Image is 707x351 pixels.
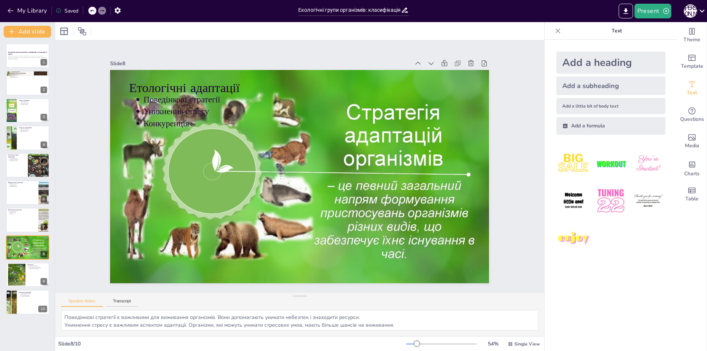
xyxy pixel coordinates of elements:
[6,208,49,232] div: 7
[594,147,628,181] img: 2.jpeg
[685,195,699,203] span: Table
[6,5,50,17] button: My Library
[8,58,47,60] p: Generated with [URL]
[28,264,47,266] p: Висновок
[634,4,671,18] button: Present
[556,98,665,114] div: Add a little bit of body text
[683,36,700,44] span: Theme
[6,263,49,287] div: 9
[556,221,591,256] img: 7.jpeg
[21,130,47,131] p: Оптимальні ресурси
[10,211,36,212] p: Водний баланс
[6,235,49,260] div: 8
[687,89,697,97] span: Text
[10,212,36,213] p: Обмін речовин
[10,76,47,78] p: Взаємодія факторів
[41,87,47,93] div: 2
[61,310,538,330] textarea: Поведінкові стратегії є важливими для виживання організмів. Вони допомагають уникати небезпек і з...
[10,241,47,242] p: Конкуренція
[8,56,47,58] p: Презентація розглядає класифікацію екологічних груп організмів та їх адаптації до грунтового сере...
[8,51,47,55] strong: Екологічні групи організмів: класифікація та адаптації до грунту
[41,196,47,203] div: 6
[10,186,36,187] p: Еволюційні зміни
[41,59,47,66] div: 1
[684,4,697,18] button: О [PERSON_NAME]
[6,98,49,123] div: 3
[38,306,47,312] div: 10
[29,268,47,270] p: Успішність виживання
[41,169,47,175] div: 5
[8,182,36,184] p: Морфологічні адаптації
[6,153,49,178] div: 5
[556,77,665,95] div: Add a subheading
[10,74,47,75] p: Характеристика грунту
[21,102,47,104] p: Адаптація до умов
[10,157,25,159] p: Класифікація груп
[58,340,406,347] div: Slide 8 / 10
[631,184,665,218] img: 6.jpeg
[19,291,47,293] p: Значення адаптацій
[594,184,628,218] img: 5.jpeg
[21,294,47,295] p: Еволюційний процес
[685,142,699,150] span: Media
[6,71,49,95] div: 2
[6,126,49,150] div: 4
[19,99,47,102] p: Умови існування
[6,290,49,314] div: 10
[61,299,103,307] button: Speaker Notes
[41,278,47,285] div: 9
[21,295,47,297] p: Стійкість середовища
[556,147,591,181] img: 1.jpeg
[677,181,707,208] div: Add a table
[58,25,70,37] div: Layout
[21,104,47,105] p: Вплив освітлення
[41,251,47,257] div: 8
[56,7,78,14] div: Saved
[337,10,348,337] p: Конкуренція
[514,341,540,347] span: Single View
[680,115,704,123] span: Questions
[21,131,47,133] p: Вплив ресурсів
[631,147,665,181] img: 3.jpeg
[348,10,360,337] p: Уникнення стресу
[21,101,47,102] p: Ключові фактори
[29,267,47,268] p: Збереження біорізноманіття
[10,185,36,186] p: Адаптації листя
[677,102,707,128] div: Get real-time input from your audience
[6,180,49,205] div: 6
[8,209,36,211] p: Фізіологічні адаптації
[10,183,36,185] p: Адаптації коренів
[677,49,707,75] div: Add ready made slides
[484,340,502,347] div: 54 %
[10,75,47,76] p: Умови життя
[677,22,707,49] div: Change the overall theme
[6,43,49,68] div: 1
[4,26,51,38] button: Add slide
[10,238,47,239] p: Поведінкові стратегії
[360,10,372,337] p: Поведінкові стратегії
[556,52,665,74] div: Add a heading
[677,128,707,155] div: Add images, graphics, shapes or video
[684,170,700,178] span: Charts
[10,159,25,160] p: Адаптації організмів
[10,213,36,215] p: Токсини
[78,27,87,36] span: Position
[677,75,707,102] div: Add text boxes
[41,114,47,120] div: 3
[677,155,707,181] div: Add charts and graphs
[41,141,47,148] div: 4
[10,239,47,241] p: Уникнення стресу
[556,184,591,218] img: 4.jpeg
[41,224,47,230] div: 7
[619,4,633,18] button: Export to PowerPoint
[681,62,703,70] span: Template
[8,72,47,74] p: Характеристика середовища
[21,293,47,294] p: Процвітання організмів
[556,117,665,135] div: Add a formula
[8,236,47,238] p: Етологічні адаптації
[298,5,401,15] input: Insert title
[21,129,47,130] p: Лімітуючі ресурси
[564,22,670,40] p: Text
[19,127,47,129] p: Ресурси середовища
